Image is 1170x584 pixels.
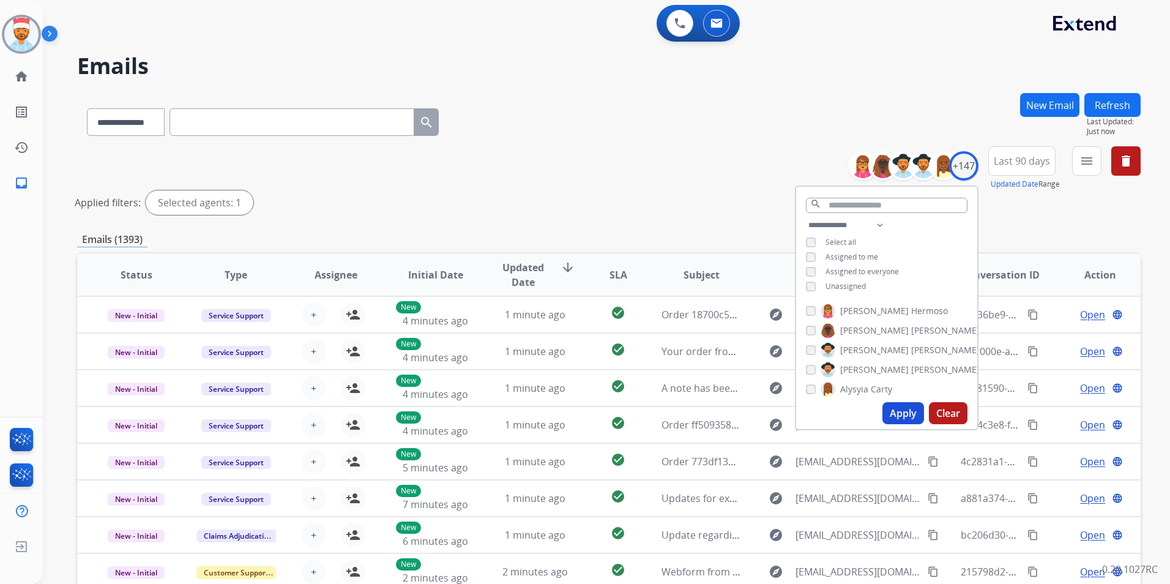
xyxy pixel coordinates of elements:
[108,530,165,542] span: New - Initial
[196,530,280,542] span: Claims Adjudication
[1041,253,1141,296] th: Action
[661,308,876,321] span: Order 18700c52-34c2-4e00-a6ce-eb89ce26a13f
[611,379,625,394] mat-icon: check_circle
[769,344,783,359] mat-icon: explore
[311,307,316,322] span: +
[661,528,1133,542] span: Update regarding your fulfillment method for Service Order: c48aadba-7bdd-4825-9037-cd4e06a81cab
[14,140,29,155] mat-icon: history
[302,302,326,327] button: +
[911,324,980,337] span: [PERSON_NAME]
[346,344,360,359] mat-icon: person_add
[146,190,253,215] div: Selected agents: 1
[1087,117,1141,127] span: Last Updated:
[882,402,924,424] button: Apply
[661,492,1054,505] span: Updates for extend 41c339cf-b977-4414-bcad-466b89e8564b_Suarez [PERSON_NAME]
[311,344,316,359] span: +
[1080,491,1105,506] span: Open
[403,461,468,474] span: 5 minutes ago
[505,381,565,395] span: 1 minute ago
[611,452,625,467] mat-icon: check_circle
[302,339,326,364] button: +
[14,69,29,84] mat-icon: home
[505,418,565,432] span: 1 minute ago
[311,454,316,469] span: +
[403,498,468,511] span: 7 minutes ago
[994,159,1050,163] span: Last 90 days
[502,565,568,578] span: 2 minutes ago
[609,268,627,282] span: SLA
[1080,344,1105,359] span: Open
[201,309,271,322] span: Service Support
[1112,346,1123,357] mat-icon: language
[1027,383,1038,394] mat-icon: content_copy
[77,54,1141,78] h2: Emails
[991,179,1060,189] span: Range
[840,383,868,395] span: Alysyia
[769,417,783,432] mat-icon: explore
[302,523,326,547] button: +
[928,493,939,504] mat-icon: content_copy
[840,364,909,376] span: [PERSON_NAME]
[825,252,878,262] span: Assigned to me
[346,381,360,395] mat-icon: person_add
[961,492,1144,505] span: a881a374-9c5f-4c75-8e54-884d407f3aa4
[1027,456,1038,467] mat-icon: content_copy
[201,456,271,469] span: Service Support
[561,260,575,275] mat-icon: arrow_downward
[928,566,939,577] mat-icon: content_copy
[396,338,421,350] p: New
[1079,154,1094,168] mat-icon: menu
[825,281,866,291] span: Unassigned
[108,456,165,469] span: New - Initial
[403,351,468,364] span: 4 minutes ago
[911,344,980,356] span: [PERSON_NAME]
[403,387,468,401] span: 4 minutes ago
[1112,383,1123,394] mat-icon: language
[1119,154,1133,168] mat-icon: delete
[346,491,360,506] mat-icon: person_add
[311,381,316,395] span: +
[1080,454,1105,469] span: Open
[302,449,326,474] button: +
[496,260,551,290] span: Updated Date
[661,345,904,358] span: Your order from Coyote Outdoor Living is on its way!
[611,342,625,357] mat-icon: check_circle
[196,566,276,579] span: Customer Support
[302,486,326,511] button: +
[661,565,939,578] span: Webform from [EMAIL_ADDRESS][DOMAIN_NAME] on [DATE]
[505,455,565,468] span: 1 minute ago
[1027,566,1038,577] mat-icon: content_copy
[961,565,1144,578] span: 215798d2-7c65-4bcf-8757-b6bcc2030fac
[949,151,978,181] div: +147
[396,522,421,534] p: New
[4,17,39,51] img: avatar
[311,528,316,542] span: +
[1112,456,1123,467] mat-icon: language
[1027,419,1038,430] mat-icon: content_copy
[1087,127,1141,137] span: Just now
[396,558,421,571] p: New
[684,268,720,282] span: Subject
[1020,93,1079,117] button: New Email
[1080,564,1105,579] span: Open
[961,528,1147,542] span: bc206d30-1f3b-4383-bf05-ad048dc06301
[75,195,141,210] p: Applied filters:
[201,419,271,432] span: Service Support
[346,307,360,322] mat-icon: person_add
[796,491,921,506] span: [EMAIL_ADDRESS][DOMAIN_NAME]
[346,417,360,432] mat-icon: person_add
[988,146,1056,176] button: Last 90 days
[928,530,939,541] mat-icon: content_copy
[1027,530,1038,541] mat-icon: content_copy
[871,383,892,395] span: Carty
[108,346,165,359] span: New - Initial
[403,534,468,548] span: 6 minutes ago
[346,528,360,542] mat-icon: person_add
[396,375,421,387] p: New
[315,268,357,282] span: Assignee
[403,424,468,438] span: 4 minutes ago
[928,456,939,467] mat-icon: content_copy
[14,176,29,190] mat-icon: inbox
[961,455,1145,468] span: 4c2831a1-b472-4fec-a3e4-9bed9700f398
[346,454,360,469] mat-icon: person_add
